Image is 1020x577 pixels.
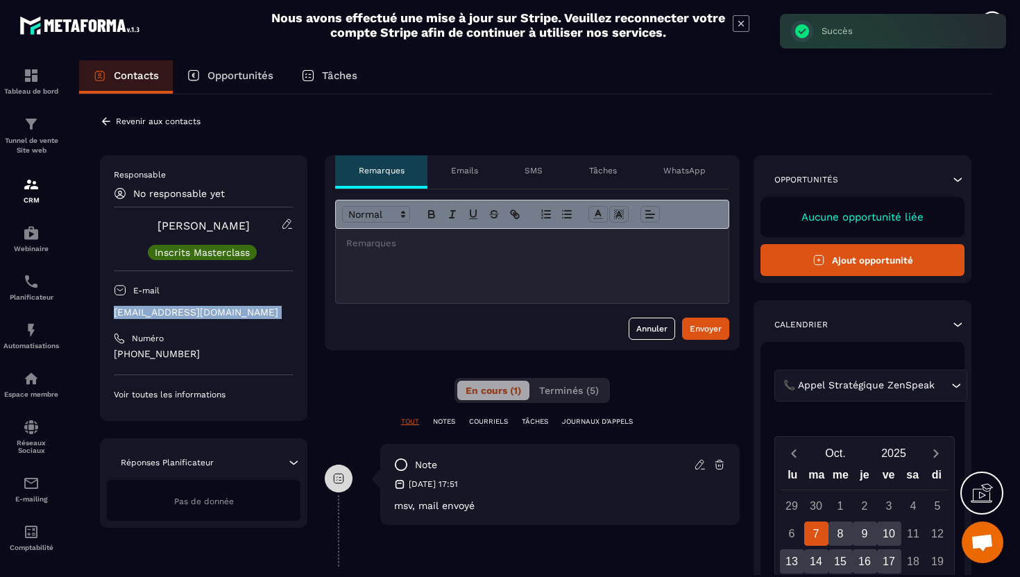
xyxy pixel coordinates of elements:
[466,385,521,396] span: En cours (1)
[3,105,59,166] a: formationformationTunnel de vente Site web
[133,188,225,199] p: No responsable yet
[415,458,437,472] p: note
[3,214,59,263] a: automationsautomationsWebinaire
[3,544,59,551] p: Comptabilité
[853,522,877,546] div: 9
[663,165,706,176] p: WhatsApp
[828,549,853,574] div: 15
[805,465,829,490] div: ma
[23,116,40,132] img: formation
[804,522,828,546] div: 7
[433,417,455,427] p: NOTES
[3,263,59,311] a: schedulerschedulerPlanificateur
[760,244,964,276] button: Ajout opportunité
[3,87,59,95] p: Tableau de bord
[23,419,40,436] img: social-network
[781,465,805,490] div: lu
[23,524,40,540] img: accountant
[924,465,949,490] div: di
[133,285,160,296] p: E-mail
[780,549,804,574] div: 13
[531,381,607,400] button: Terminés (5)
[121,457,214,468] p: Réponses Planificateur
[682,318,729,340] button: Envoyer
[853,494,877,518] div: 2
[923,444,949,463] button: Next month
[3,513,59,562] a: accountantaccountantComptabilité
[114,306,294,319] p: [EMAIL_ADDRESS][DOMAIN_NAME]
[774,174,838,185] p: Opportunités
[3,390,59,398] p: Espace membre
[114,69,159,82] p: Contacts
[926,494,950,518] div: 5
[23,322,40,338] img: automations
[271,10,726,40] h2: Nous avons effectué une mise à jour sur Stripe. Veuillez reconnecter votre compte Stripe afin de ...
[23,67,40,84] img: formation
[207,69,273,82] p: Opportunités
[3,360,59,408] a: automationsautomationsEspace membre
[901,549,926,574] div: 18
[828,494,853,518] div: 1
[876,465,901,490] div: ve
[828,465,853,490] div: me
[3,57,59,105] a: formationformationTableau de bord
[774,211,951,223] p: Aucune opportunité liée
[3,408,59,465] a: social-networksocial-networkRéseaux Sociaux
[3,439,59,454] p: Réseaux Sociaux
[401,417,419,427] p: TOUT
[394,500,726,511] p: msv, mail envoyé
[114,389,294,400] p: Voir toutes les informations
[114,169,294,180] p: Responsable
[926,522,950,546] div: 12
[19,12,144,38] img: logo
[877,549,901,574] div: 17
[23,176,40,193] img: formation
[3,166,59,214] a: formationformationCRM
[865,441,923,465] button: Open years overlay
[23,225,40,241] img: automations
[690,322,722,336] div: Envoyer
[114,347,294,361] p: [PHONE_NUMBER]
[589,165,617,176] p: Tâches
[877,494,901,518] div: 3
[3,342,59,350] p: Automatisations
[877,522,901,546] div: 10
[804,494,828,518] div: 30
[774,370,967,402] div: Search for option
[3,136,59,155] p: Tunnel de vente Site web
[451,165,478,176] p: Emails
[901,465,925,490] div: sa
[3,311,59,360] a: automationsautomationsAutomatisations
[173,60,287,94] a: Opportunités
[780,494,804,518] div: 29
[562,417,633,427] p: JOURNAUX D'APPELS
[781,444,806,463] button: Previous month
[901,522,926,546] div: 11
[287,60,371,94] a: Tâches
[937,378,948,393] input: Search for option
[409,479,458,490] p: [DATE] 17:51
[780,378,937,393] span: 📞 Appel Stratégique ZenSpeak
[780,522,804,546] div: 6
[79,60,173,94] a: Contacts
[629,318,675,340] button: Annuler
[539,385,599,396] span: Terminés (5)
[804,549,828,574] div: 14
[3,293,59,301] p: Planificateur
[3,465,59,513] a: emailemailE-mailing
[962,522,1003,563] div: Ouvrir le chat
[853,549,877,574] div: 16
[525,165,543,176] p: SMS
[322,69,357,82] p: Tâches
[457,381,529,400] button: En cours (1)
[116,117,201,126] p: Revenir aux contacts
[774,319,828,330] p: Calendrier
[522,417,548,427] p: TÂCHES
[828,522,853,546] div: 8
[3,495,59,503] p: E-mailing
[901,494,926,518] div: 4
[155,248,250,257] p: Inscrits Masterclass
[469,417,508,427] p: COURRIELS
[158,219,250,232] a: [PERSON_NAME]
[806,441,865,465] button: Open months overlay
